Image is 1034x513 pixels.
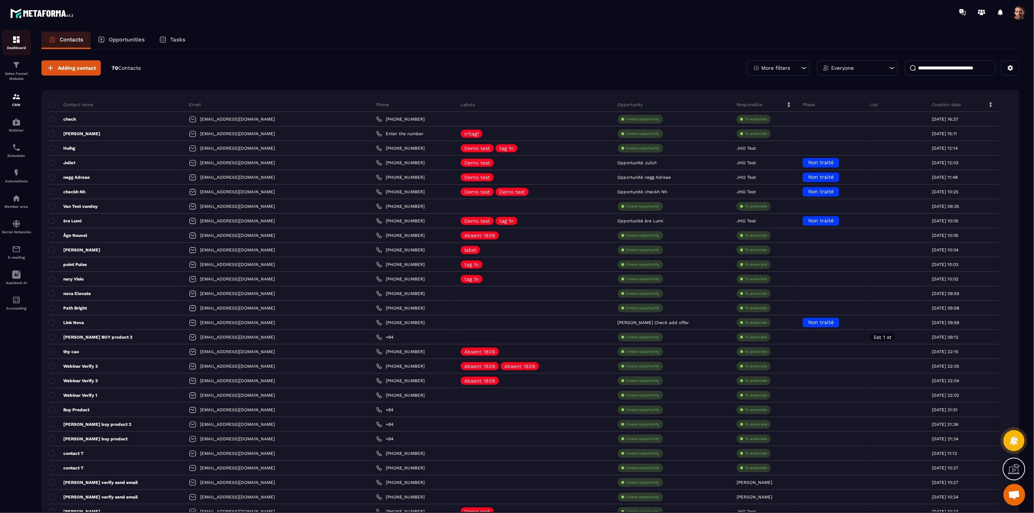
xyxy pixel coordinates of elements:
[808,218,834,223] span: Non traité
[745,422,767,427] p: To associate
[737,218,756,223] p: JHO Test
[376,494,425,500] a: [PHONE_NUMBER]
[2,255,31,259] p: E-mailing
[932,349,959,354] p: [DATE] 22:15
[626,204,660,209] p: Create opportunity
[932,407,958,412] p: [DATE] 21:51
[376,378,425,384] a: [PHONE_NUMBER]
[49,276,84,282] p: nary Visio
[49,480,138,485] p: [PERSON_NAME] verify send email
[626,465,660,470] p: Create opportunity
[58,64,96,72] span: Adding contact
[464,189,490,194] p: Demo test
[626,117,660,122] p: Create opportunity
[932,291,959,296] p: [DATE] 09:59
[803,102,815,108] p: Phase
[464,247,476,253] p: label
[626,335,660,340] p: Create opportunity
[745,276,767,282] p: To associate
[2,163,31,189] a: automationsautomationsAutomations
[376,102,389,108] p: Phone
[737,480,772,485] p: [PERSON_NAME]
[12,61,21,69] img: formation
[464,146,490,151] p: Demo test
[745,306,767,311] p: To associate
[376,247,425,253] a: [PHONE_NUMBER]
[464,349,495,354] p: Absent 1809
[49,116,76,122] p: check
[626,422,660,427] p: Create opportunity
[2,205,31,209] p: Member area
[618,218,664,223] p: Opportunité ère Lumi
[464,160,490,165] p: Demo test
[932,117,959,122] p: [DATE] 16:37
[618,102,643,108] p: Opportunity
[618,160,657,165] p: Opportunité Julio1
[626,364,660,369] p: Create opportunity
[932,465,959,470] p: [DATE] 10:37
[10,7,76,20] img: logo
[464,218,490,223] p: Demo test
[745,393,767,398] p: To associate
[499,218,514,223] p: tag 1n
[626,393,660,398] p: Create opportunity
[808,159,834,165] span: Non traité
[626,291,660,296] p: Create opportunity
[49,145,75,151] p: Huihg
[49,218,81,224] p: ère Lumi
[49,465,84,471] p: contact T
[464,276,479,282] p: tag 1n
[745,117,767,122] p: To associate
[626,436,660,441] p: Create opportunity
[170,36,185,43] p: Tasks
[745,364,767,369] p: To associate
[49,349,79,355] p: thy cao
[461,102,475,108] p: Labels
[808,174,834,180] span: Non traité
[376,233,425,238] a: [PHONE_NUMBER]
[49,174,90,180] p: negg Adreae
[49,378,98,384] p: Webinar Verify 2
[2,154,31,158] p: Scheduler
[2,189,31,214] a: automationsautomationsMember area
[464,378,495,383] p: Absent 1809
[49,262,87,267] p: point Pulse
[745,335,767,340] p: To associate
[932,204,959,209] p: [DATE] 09:35
[464,262,479,267] p: tag 1n
[745,436,767,441] p: To associate
[626,146,660,151] p: Create opportunity
[618,175,671,180] p: Opportunité negg Adreae
[626,131,660,136] p: Create opportunity
[376,291,425,296] a: [PHONE_NUMBER]
[376,451,425,456] a: [PHONE_NUMBER]
[932,451,957,456] p: [DATE] 11:13
[49,320,84,326] p: Link Nova
[745,204,767,209] p: To associate
[376,203,425,209] a: [PHONE_NUMBER]
[49,203,98,209] p: Van Test vanduy
[737,146,756,151] p: JHO Test
[831,65,854,70] p: Everyone
[12,194,21,203] img: automations
[745,378,767,383] p: To associate
[932,146,958,151] p: [DATE] 12:14
[376,160,425,166] a: [PHONE_NUMBER]
[504,364,535,369] p: Absent 1809
[932,262,959,267] p: [DATE] 10:03
[109,36,145,43] p: Opportunities
[618,189,668,194] p: Opportunité checkh Nh
[626,407,660,412] p: Create opportunity
[2,128,31,132] p: Webinar
[376,363,425,369] a: [PHONE_NUMBER]
[626,349,660,354] p: Create opportunity
[49,131,100,137] p: [PERSON_NAME]
[761,65,790,70] p: More filters
[932,247,959,253] p: [DATE] 10:04
[2,230,31,234] p: Social Networks
[745,247,767,253] p: To associate
[376,174,425,180] a: [PHONE_NUMBER]
[376,436,393,442] a: +84
[870,102,878,108] p: List
[12,169,21,177] img: automations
